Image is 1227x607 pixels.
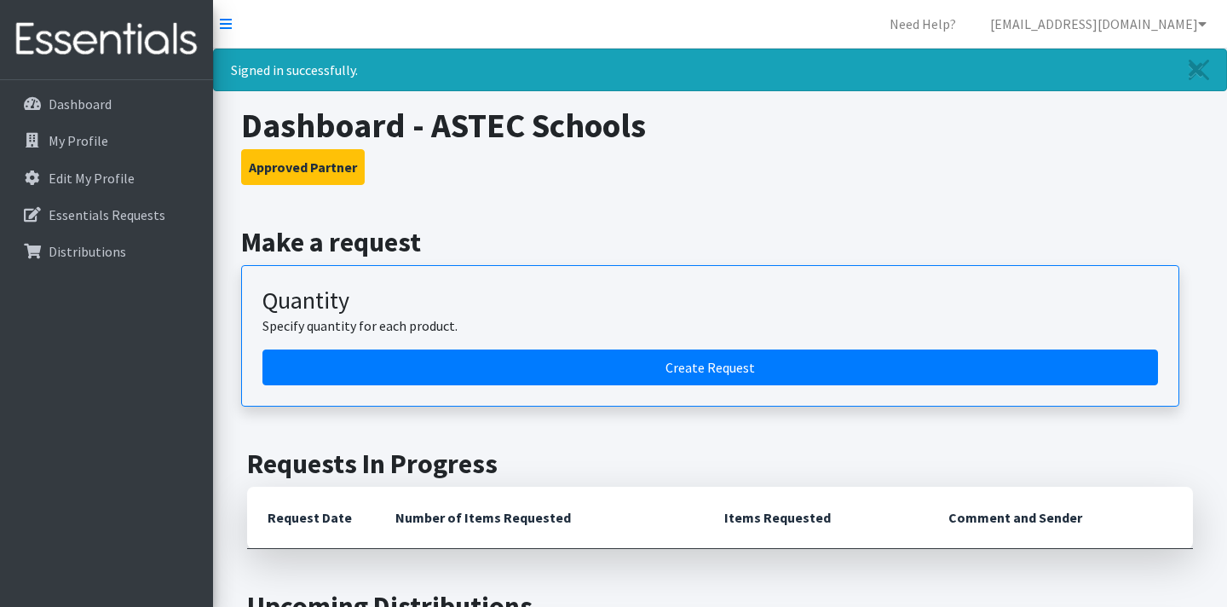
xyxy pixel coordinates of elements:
[262,286,1158,315] h3: Quantity
[7,87,206,121] a: Dashboard
[241,149,365,185] button: Approved Partner
[1172,49,1226,90] a: Close
[49,170,135,187] p: Edit My Profile
[247,448,1193,480] h2: Requests In Progress
[262,350,1158,385] a: Create a request by quantity
[49,243,126,260] p: Distributions
[928,487,1193,549] th: Comment and Sender
[7,11,206,68] img: HumanEssentials
[876,7,970,41] a: Need Help?
[375,487,704,549] th: Number of Items Requested
[49,95,112,113] p: Dashboard
[7,161,206,195] a: Edit My Profile
[7,198,206,232] a: Essentials Requests
[241,105,1200,146] h1: Dashboard - ASTEC Schools
[976,7,1220,41] a: [EMAIL_ADDRESS][DOMAIN_NAME]
[241,226,1200,258] h2: Make a request
[7,234,206,269] a: Distributions
[49,206,165,223] p: Essentials Requests
[7,124,206,158] a: My Profile
[49,132,108,149] p: My Profile
[262,315,1158,336] p: Specify quantity for each product.
[213,49,1227,91] div: Signed in successfully.
[247,487,375,549] th: Request Date
[704,487,928,549] th: Items Requested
